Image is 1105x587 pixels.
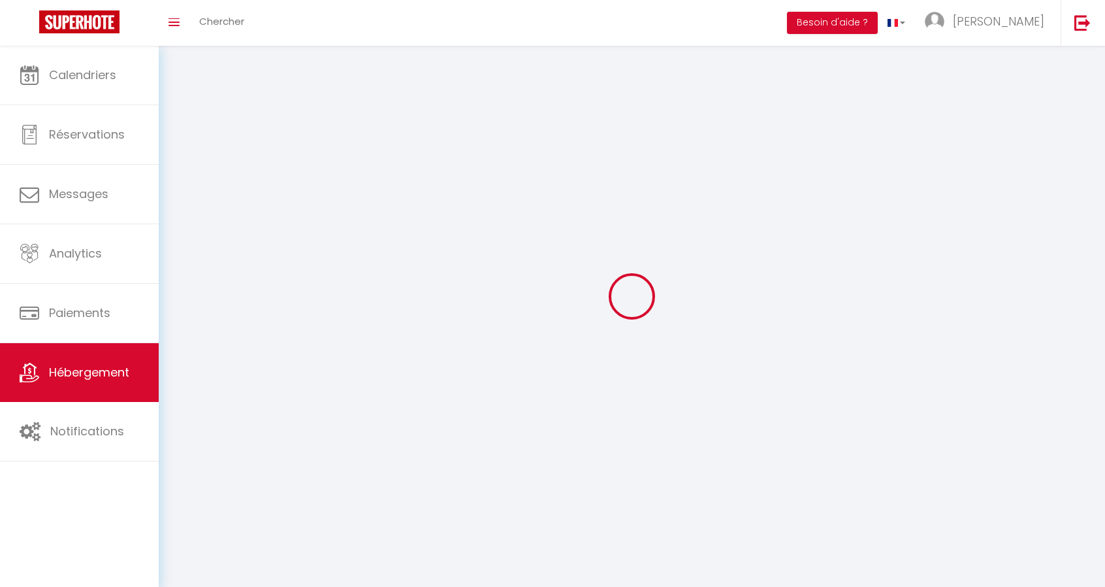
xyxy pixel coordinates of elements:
span: Calendriers [49,67,116,83]
span: Hébergement [49,364,129,380]
span: Notifications [50,423,124,439]
span: Analytics [49,245,102,261]
span: Réservations [49,126,125,143]
button: Besoin d'aide ? [787,12,878,34]
span: [PERSON_NAME] [953,13,1044,29]
img: ... [925,12,944,31]
span: Chercher [199,14,244,28]
img: logout [1074,14,1091,31]
span: Paiements [49,305,110,321]
button: Ouvrir le widget de chat LiveChat [10,5,50,44]
span: Messages [49,186,108,202]
img: Super Booking [39,10,120,33]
